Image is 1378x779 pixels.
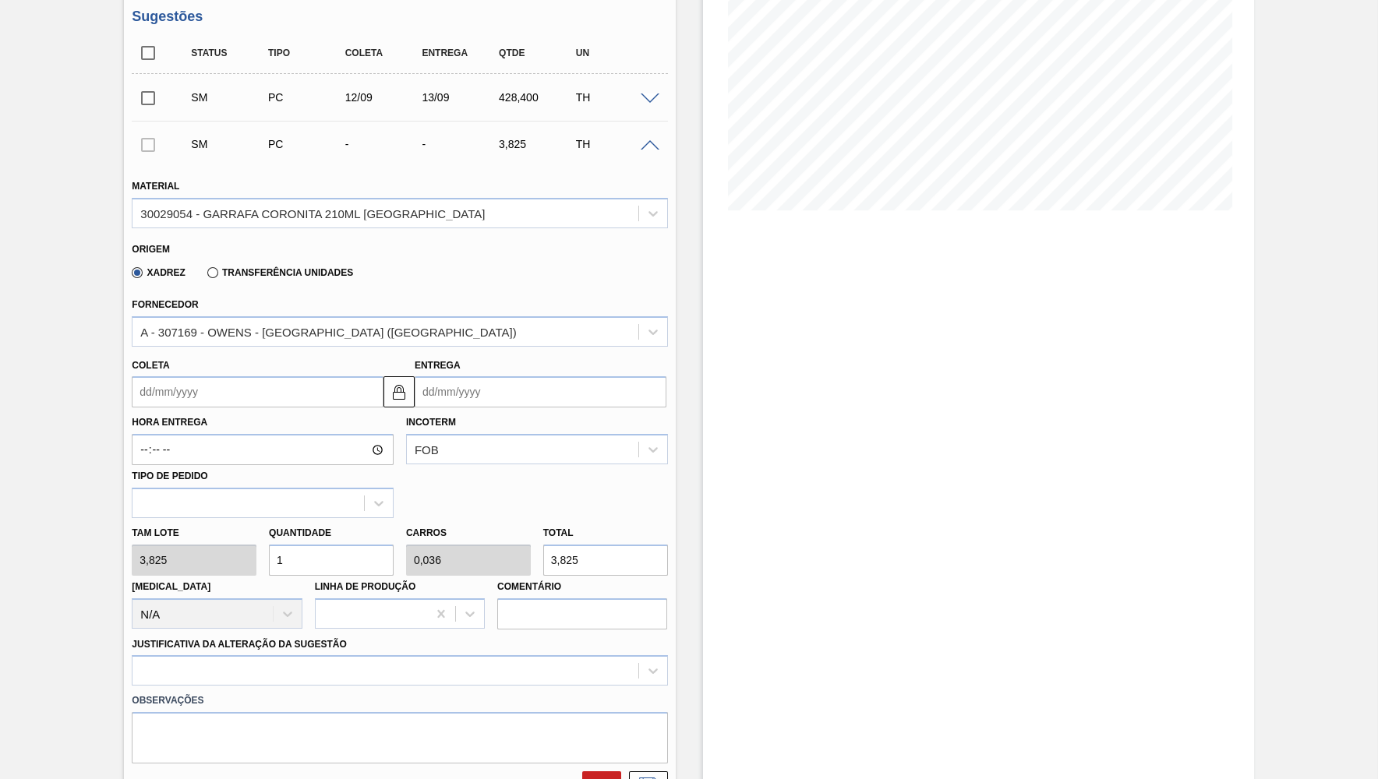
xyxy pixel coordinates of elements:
label: Carros [406,527,447,538]
div: TH [572,91,657,104]
label: [MEDICAL_DATA] [132,581,210,592]
input: dd/mm/yyyy [415,376,666,407]
label: Justificativa da Alteração da Sugestão [132,639,347,650]
div: A - 307169 - OWENS - [GEOGRAPHIC_DATA] ([GEOGRAPHIC_DATA]) [140,325,516,338]
label: Total [543,527,574,538]
label: Xadrez [132,267,185,278]
div: 3,825 [495,138,580,150]
div: - [341,138,426,150]
div: - [418,138,503,150]
div: Status [187,48,272,58]
div: 428,400 [495,91,580,104]
div: 30029054 - GARRAFA CORONITA 210ML [GEOGRAPHIC_DATA] [140,206,485,220]
label: Material [132,181,179,192]
h3: Sugestões [132,9,667,25]
label: Fornecedor [132,299,198,310]
label: Comentário [497,576,667,598]
div: Entrega [418,48,503,58]
input: dd/mm/yyyy [132,376,383,407]
label: Observações [132,689,667,712]
div: TH [572,138,657,150]
div: Pedido de Compra [264,91,349,104]
div: Qtde [495,48,580,58]
label: Hora Entrega [132,411,394,434]
label: Origem [132,244,170,255]
label: Transferência Unidades [207,267,353,278]
div: Sugestão Manual [187,138,272,150]
label: Linha de Produção [315,581,416,592]
div: Coleta [341,48,426,58]
img: locked [390,382,408,401]
div: 12/09/2025 [341,91,426,104]
div: Tipo [264,48,349,58]
label: Tam lote [132,522,256,545]
button: locked [383,376,415,407]
div: 13/09/2025 [418,91,503,104]
label: Coleta [132,360,169,371]
div: Sugestão Manual [187,91,272,104]
div: Pedido de Compra [264,138,349,150]
label: Quantidade [269,527,331,538]
div: FOB [415,443,439,456]
div: UN [572,48,657,58]
label: Tipo de pedido [132,471,207,481]
label: Entrega [415,360,461,371]
label: Incoterm [406,417,456,428]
